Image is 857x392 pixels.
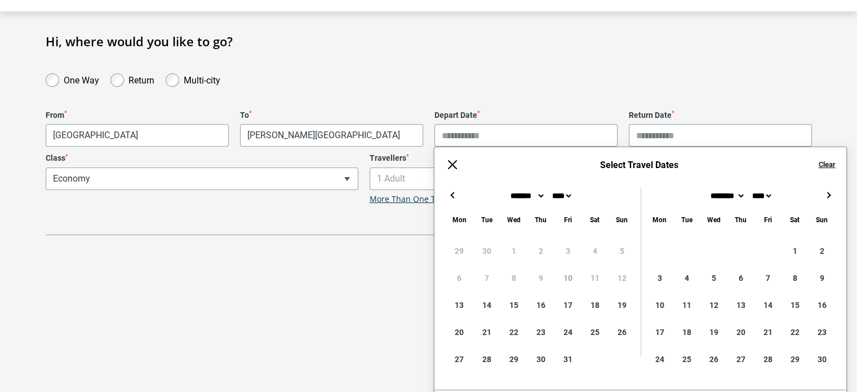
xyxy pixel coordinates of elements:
div: 12 [700,292,727,319]
span: 1 Adult [370,168,682,190]
div: Sunday [608,213,635,226]
div: 25 [581,319,608,346]
div: Friday [554,213,581,226]
label: Depart Date [434,111,618,120]
label: Return [128,72,154,86]
h1: Hi, where would you like to go? [46,34,812,49]
div: 29 [500,346,527,373]
div: 31 [554,346,581,373]
div: Thursday [527,213,554,226]
div: 10 [646,292,673,319]
div: 22 [500,319,527,346]
span: Melbourne, Australia [46,124,229,147]
span: Melbourne, Australia [46,125,228,146]
label: Multi-city [184,72,220,86]
label: Class [46,153,358,163]
div: 23 [527,319,554,346]
div: 13 [446,292,473,319]
div: 20 [727,319,754,346]
div: Friday [754,213,781,226]
div: 27 [446,346,473,373]
label: Travellers [370,153,682,163]
div: 7 [754,265,781,292]
div: 19 [608,292,635,319]
div: 16 [808,292,835,319]
div: 26 [700,346,727,373]
div: 25 [673,346,700,373]
div: Tuesday [673,213,700,226]
div: 17 [646,319,673,346]
div: 23 [808,319,835,346]
div: 21 [754,319,781,346]
div: Tuesday [473,213,500,226]
div: 6 [727,265,754,292]
button: Clear [818,160,835,170]
label: To [240,111,423,120]
div: 15 [500,292,527,319]
span: Economy [46,168,358,190]
div: 22 [781,319,808,346]
div: 26 [608,319,635,346]
div: 16 [527,292,554,319]
div: 14 [473,292,500,319]
div: 13 [727,292,754,319]
div: Sunday [808,213,835,226]
div: Saturday [581,213,608,226]
span: Bologna, Italy [241,125,423,146]
div: Wednesday [700,213,727,226]
div: Saturday [781,213,808,226]
div: 19 [700,319,727,346]
div: 18 [581,292,608,319]
div: 28 [473,346,500,373]
div: 29 [781,346,808,373]
button: → [822,188,835,202]
label: One Way [64,72,99,86]
span: 1 Adult [370,168,682,190]
div: 9 [808,265,835,292]
div: 4 [673,265,700,292]
label: Return Date [629,111,812,120]
div: 27 [727,346,754,373]
div: 15 [781,292,808,319]
div: 20 [446,319,473,346]
button: ← [446,188,459,202]
div: 2 [808,237,835,265]
div: 28 [754,346,781,373]
div: Monday [646,213,673,226]
div: 18 [673,319,700,346]
div: 5 [700,265,727,292]
div: 1 [781,237,808,265]
div: 14 [754,292,781,319]
span: Bologna, Italy [240,124,423,147]
div: Thursday [727,213,754,226]
label: From [46,111,229,120]
div: Wednesday [500,213,527,226]
div: 24 [554,319,581,346]
div: 17 [554,292,581,319]
span: Economy [46,168,358,190]
div: 21 [473,319,500,346]
div: Monday [446,213,473,226]
div: 11 [673,292,700,319]
div: 30 [808,346,835,373]
div: 24 [646,346,673,373]
div: 3 [646,265,673,292]
div: 30 [527,346,554,373]
div: 8 [781,265,808,292]
a: More Than One Traveller? [370,195,468,204]
h6: Select Travel Dates [470,160,807,170]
